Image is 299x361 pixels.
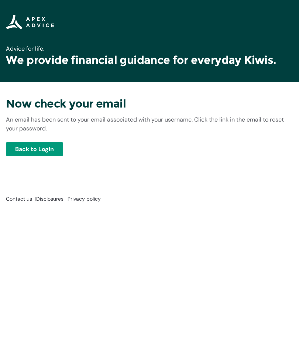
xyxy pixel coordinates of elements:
a: Privacy policy [68,195,101,202]
span: Advice for life. [6,45,44,52]
img: Apex Advice Group [6,15,54,30]
p: An email has been sent to your email associated with your username. Click the link in the email t... [6,115,293,133]
h1: We provide financial guidance for everyday Kiwis. [6,53,293,67]
a: Disclosures [36,195,68,202]
h3: Now check your email [6,97,293,111]
a: Contact us [6,195,36,202]
a: Back to Login [6,142,63,156]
